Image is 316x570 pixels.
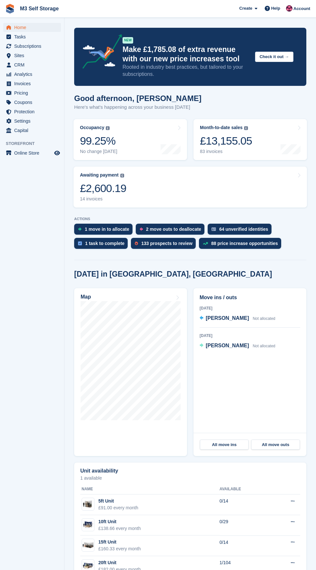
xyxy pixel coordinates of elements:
div: 1 move in to allocate [85,227,129,232]
span: Not allocated [253,344,275,348]
a: menu [3,51,61,60]
th: Name [80,484,220,494]
div: 133 prospects to review [141,241,193,246]
div: No change [DATE] [80,149,117,154]
div: £138.66 every month [98,525,141,532]
div: 5ft Unit [98,498,138,504]
div: 14 invoices [80,196,126,202]
p: ACTIONS [74,217,306,221]
div: 64 unverified identities [219,227,268,232]
a: All move ins [200,440,249,450]
span: [PERSON_NAME] [206,315,249,321]
a: Awaiting payment £2,600.19 14 invoices [74,167,307,208]
img: 32-sqft-unit.jpg [82,500,94,509]
span: Not allocated [253,316,275,321]
span: Sites [14,51,53,60]
img: stora-icon-8386f47178a22dfd0bd8f6a31ec36ba5ce8667c1dd55bd0f319d3a0aa187defe.svg [5,4,15,14]
span: Subscriptions [14,42,53,51]
img: icon-info-grey-7440780725fd019a000dd9b08b2336e03edf1995a4989e88bcd33f0948082b44.svg [244,126,248,130]
div: £2,600.19 [80,182,126,195]
a: 133 prospects to review [131,238,199,252]
h2: Map [81,294,91,300]
div: 88 price increase opportunities [211,241,278,246]
div: Month-to-date sales [200,125,242,130]
a: menu [3,126,61,135]
div: Awaiting payment [80,172,119,178]
a: [PERSON_NAME] Not allocated [200,342,275,350]
a: menu [3,148,61,158]
a: menu [3,42,61,51]
div: 15ft Unit [98,539,141,545]
div: Occupancy [80,125,104,130]
a: Preview store [53,149,61,157]
a: [PERSON_NAME] Not allocated [200,314,275,323]
div: £13,155.05 [200,134,252,148]
img: prospect-51fa495bee0391a8d652442698ab0144808aea92771e9ea1ae160a38d050c398.svg [135,241,138,245]
span: Create [239,5,252,12]
a: menu [3,32,61,41]
a: Month-to-date sales £13,155.05 83 invoices [193,119,307,160]
a: menu [3,23,61,32]
a: menu [3,70,61,79]
img: icon-info-grey-7440780725fd019a000dd9b08b2336e03edf1995a4989e88bcd33f0948082b44.svg [120,174,124,178]
img: icon-info-grey-7440780725fd019a000dd9b08b2336e03edf1995a4989e88bcd33f0948082b44.svg [106,126,110,130]
span: Pricing [14,88,53,97]
span: Analytics [14,70,53,79]
p: Make £1,785.08 of extra revenue with our new price increases tool [123,45,250,64]
div: 99.25% [80,134,117,148]
a: menu [3,88,61,97]
span: Protection [14,107,53,116]
td: 0/14 [220,494,269,515]
img: verify_identity-adf6edd0f0f0b5bbfe63781bf79b02c33cf7c696d77639b501bdc392416b5a36.svg [212,227,216,231]
span: Settings [14,117,53,126]
span: Help [271,5,280,12]
a: 88 price increase opportunities [199,238,284,252]
p: 1 available [80,476,300,480]
span: Online Store [14,148,53,158]
h2: Unit availability [80,468,118,474]
a: All move outs [251,440,300,450]
td: 0/29 [220,515,269,536]
img: task-75834270c22a3079a89374b754ae025e5fb1db73e45f91037f5363f120a921f8.svg [78,241,82,245]
div: 1 task to complete [85,241,124,246]
p: Here's what's happening across your business [DATE] [74,104,202,111]
div: [DATE] [200,305,300,311]
a: menu [3,98,61,107]
a: 1 move in to allocate [74,224,136,238]
span: CRM [14,60,53,69]
img: price_increase_opportunities-93ffe204e8149a01c8c9dc8f82e8f89637d9d84a8eef4429ea346261dce0b2c0.svg [203,242,208,245]
div: £160.33 every month [98,545,141,552]
a: Occupancy 99.25% No change [DATE] [74,119,187,160]
span: Invoices [14,79,53,88]
span: Account [293,5,310,12]
a: menu [3,107,61,116]
a: 1 task to complete [74,238,131,252]
span: Storefront [6,140,64,147]
span: Capital [14,126,53,135]
span: Tasks [14,32,53,41]
div: 2 move outs to deallocate [146,227,201,232]
img: price-adjustments-announcement-icon-8257ccfd72463d97f412b2fc003d46551f7dbcb40ab6d574587a9cd5c0d94... [77,34,122,71]
a: Map [74,288,187,456]
img: Nick Jones [286,5,292,12]
div: 20ft Unit [98,559,141,566]
div: [DATE] [200,333,300,339]
img: 10-ft-container.jpg [82,520,94,529]
h2: Move ins / outs [200,294,300,301]
a: menu [3,60,61,69]
img: 125-sqft-unit.jpg [82,541,94,550]
h2: [DATE] in [GEOGRAPHIC_DATA], [GEOGRAPHIC_DATA] [74,270,272,279]
button: Check it out → [255,52,293,62]
a: 64 unverified identities [208,224,275,238]
span: Home [14,23,53,32]
p: Rooted in industry best practices, but tailored to your subscriptions. [123,64,250,78]
a: menu [3,79,61,88]
img: move_ins_to_allocate_icon-fdf77a2bb77ea45bf5b3d319d69a93e2d87916cf1d5bf7949dd705db3b84f3ca.svg [78,227,82,231]
img: move_outs_to_deallocate_icon-f764333ba52eb49d3ac5e1228854f67142a1ed5810a6f6cc68b1a99e826820c5.svg [140,227,143,231]
a: menu [3,117,61,126]
div: £91.00 every month [98,504,138,511]
h1: Good afternoon, [PERSON_NAME] [74,94,202,103]
a: 2 move outs to deallocate [136,224,208,238]
td: 0/14 [220,535,269,556]
div: 10ft Unit [98,518,141,525]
